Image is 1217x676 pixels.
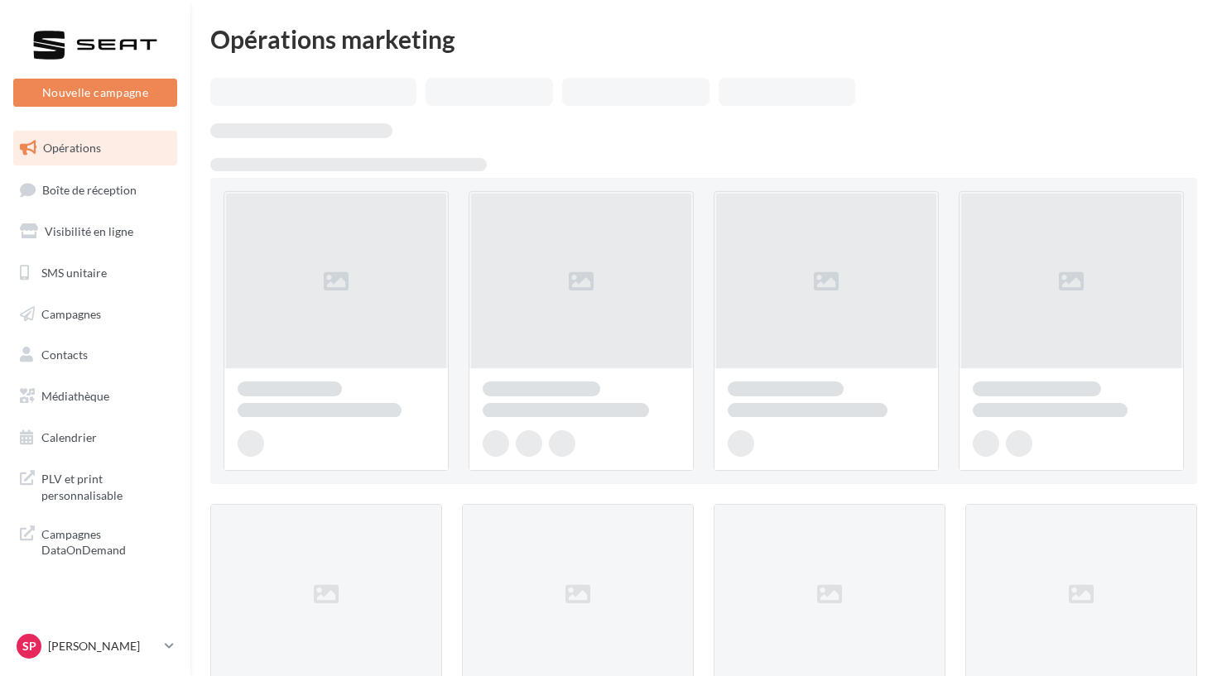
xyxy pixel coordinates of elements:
span: Opérations [43,141,101,155]
span: Campagnes DataOnDemand [41,523,171,559]
a: Contacts [10,338,180,372]
span: PLV et print personnalisable [41,467,171,503]
span: Boîte de réception [42,182,137,196]
a: Visibilité en ligne [10,214,180,249]
a: PLV et print personnalisable [10,461,180,510]
span: Campagnes [41,306,101,320]
span: SMS unitaire [41,266,107,280]
span: Médiathèque [41,389,109,403]
span: Calendrier [41,430,97,444]
button: Nouvelle campagne [13,79,177,107]
a: Calendrier [10,420,180,455]
span: Visibilité en ligne [45,224,133,238]
a: Opérations [10,131,180,165]
span: Sp [22,638,36,654]
span: Contacts [41,348,88,362]
div: Opérations marketing [210,26,1197,51]
a: Médiathèque [10,379,180,414]
p: [PERSON_NAME] [48,638,158,654]
a: Campagnes [10,297,180,332]
a: SMS unitaire [10,256,180,290]
a: Boîte de réception [10,172,180,208]
a: Sp [PERSON_NAME] [13,630,177,662]
a: Campagnes DataOnDemand [10,516,180,565]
